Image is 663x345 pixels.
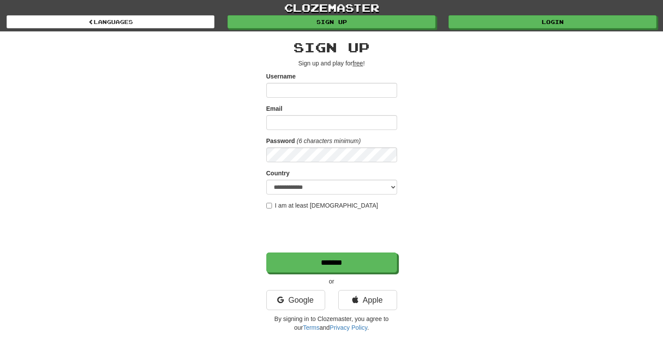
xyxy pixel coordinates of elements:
label: Email [266,104,282,113]
a: Login [449,15,656,28]
input: I am at least [DEMOGRAPHIC_DATA] [266,203,272,208]
em: (6 characters minimum) [297,137,361,144]
u: free [353,60,363,67]
label: Country [266,169,290,178]
p: By signing in to Clozemaster, you agree to our and . [266,314,397,332]
a: Languages [7,15,214,28]
label: Password [266,137,295,145]
a: Google [266,290,325,310]
a: Privacy Policy [330,324,367,331]
p: Sign up and play for ! [266,59,397,68]
h2: Sign up [266,40,397,55]
iframe: reCAPTCHA [266,214,399,248]
a: Apple [338,290,397,310]
p: or [266,277,397,286]
label: I am at least [DEMOGRAPHIC_DATA] [266,201,378,210]
a: Sign up [228,15,435,28]
label: Username [266,72,296,81]
a: Terms [303,324,320,331]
